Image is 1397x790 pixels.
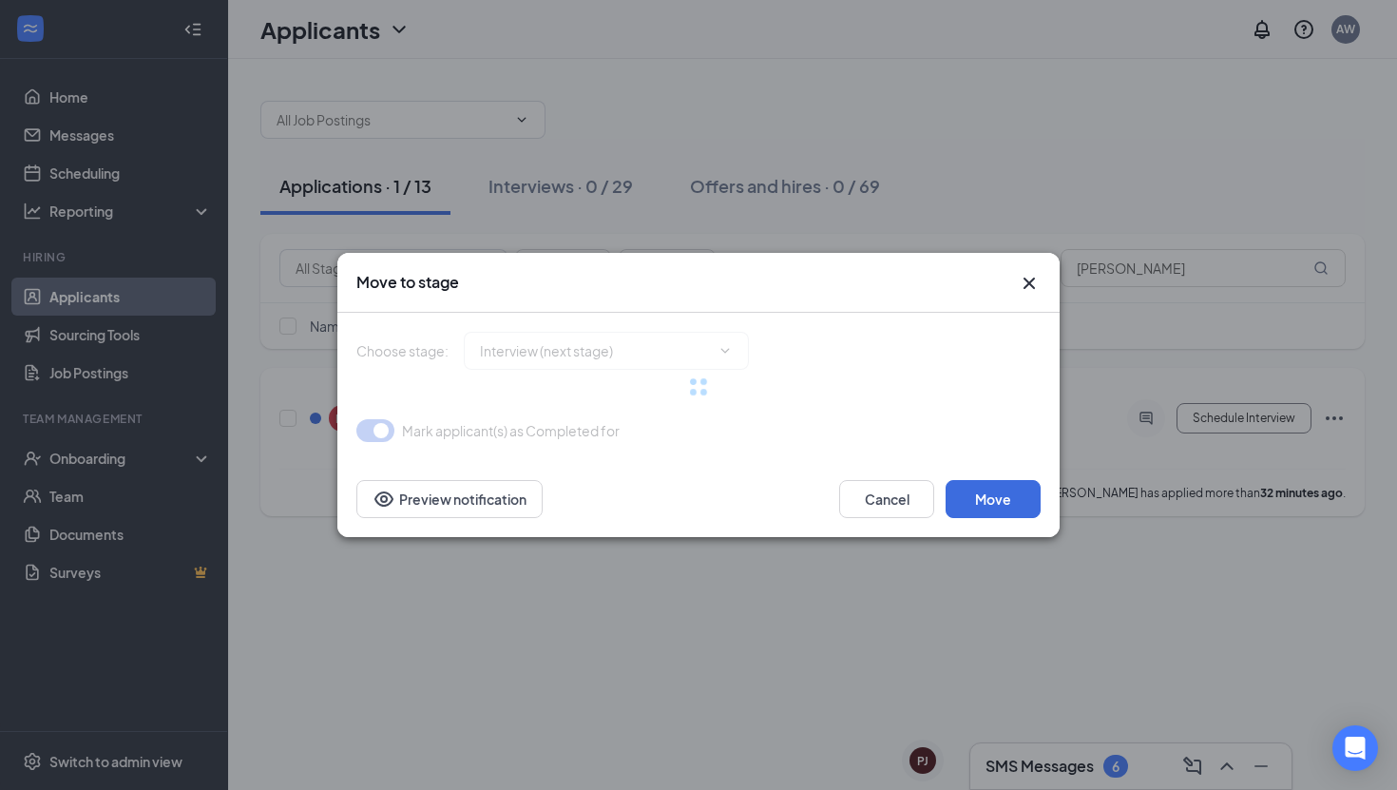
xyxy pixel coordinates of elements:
button: Move [946,480,1041,518]
button: Close [1018,272,1041,295]
button: Preview notificationEye [356,480,543,518]
svg: Eye [373,488,395,511]
h3: Move to stage [356,272,459,293]
button: Cancel [839,480,934,518]
div: Open Intercom Messenger [1332,725,1378,771]
svg: Cross [1018,272,1041,295]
